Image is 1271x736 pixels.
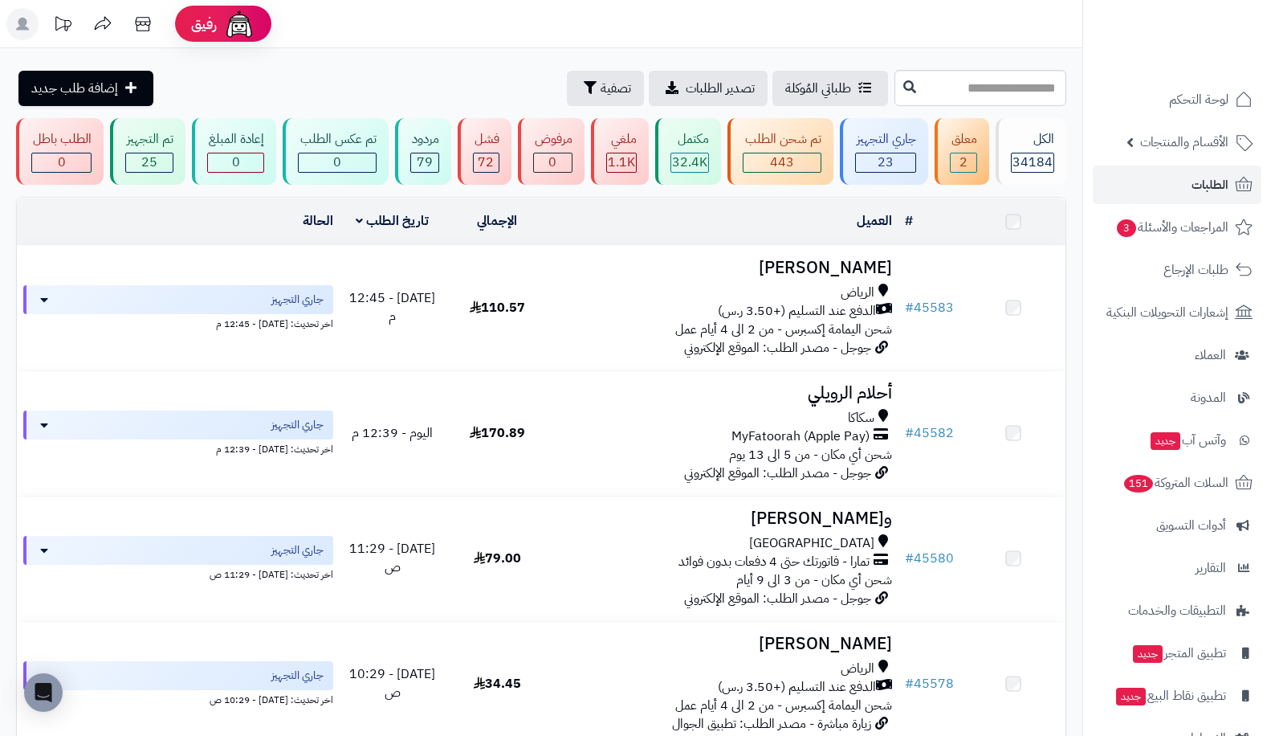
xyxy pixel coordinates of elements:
span: جديد [1116,688,1146,705]
a: تصدير الطلبات [649,71,768,106]
a: أدوات التسويق [1093,506,1261,545]
a: إعادة المبلغ 0 [189,118,279,185]
span: جاري التجهيز [271,542,324,558]
div: تم التجهيز [125,130,173,149]
a: مرفوض 0 [515,118,588,185]
span: 151 [1124,475,1153,493]
span: الدفع عند التسليم (+3.50 ر.س) [718,302,876,321]
span: [DATE] - 12:45 م [349,288,435,326]
span: المراجعات والأسئلة [1115,216,1228,239]
a: تطبيق المتجرجديد [1093,634,1261,673]
span: لوحة التحكم [1169,88,1228,111]
a: فشل 72 [454,118,515,185]
span: MyFatoorah (Apple Pay) [731,427,870,446]
span: الطلبات [1192,174,1228,196]
a: جاري التجهيز 23 [837,118,931,185]
a: مردود 79 [392,118,454,185]
span: شحن اليمامة إكسبرس - من 2 الى 4 أيام عمل [675,320,892,339]
div: ملغي [606,130,637,149]
div: تم شحن الطلب [743,130,821,149]
a: السلات المتروكة151 [1093,464,1261,502]
span: 79 [417,153,433,172]
div: 2 [951,153,976,172]
a: المدونة [1093,378,1261,417]
div: 1123 [607,153,636,172]
div: 0 [299,153,375,172]
a: الطلبات [1093,166,1261,204]
div: فشل [473,130,499,149]
span: شحن اليمامة إكسبرس - من 2 الى 4 أيام عمل [675,696,892,715]
a: العميل [857,211,892,231]
h3: و[PERSON_NAME] [556,509,893,528]
div: 443 [743,153,820,172]
a: الطلب باطل 0 [13,118,107,185]
span: [DATE] - 11:29 ص [349,539,435,577]
img: ai-face.png [223,8,255,40]
div: معلق [950,130,977,149]
div: 0 [32,153,91,172]
span: طلبات الإرجاع [1163,259,1228,281]
a: التقارير [1093,549,1261,587]
a: الكل34184 [992,118,1069,185]
a: مكتمل 32.4K [652,118,724,185]
div: 23 [856,153,915,172]
div: 79 [411,153,438,172]
img: logo-2.png [1162,45,1256,79]
a: إضافة طلب جديد [18,71,153,106]
div: اخر تحديث: [DATE] - 12:45 م [23,314,333,331]
span: الرياض [841,660,874,678]
span: # [905,549,914,568]
a: #45583 [905,298,954,317]
a: تطبيق نقاط البيعجديد [1093,677,1261,715]
a: # [905,211,913,231]
div: مكتمل [670,130,709,149]
span: [DATE] - 10:29 ص [349,664,435,702]
span: 170.89 [470,423,525,443]
h3: [PERSON_NAME] [556,635,893,653]
span: 110.57 [470,298,525,317]
a: التطبيقات والخدمات [1093,591,1261,630]
div: مردود [410,130,439,149]
span: السلات المتروكة [1122,472,1228,494]
span: جوجل - مصدر الطلب: الموقع الإلكتروني [684,589,871,608]
span: تصفية [601,79,631,98]
a: #45582 [905,423,954,443]
div: 25 [126,153,173,172]
div: Open Intercom Messenger [24,673,63,712]
span: الرياض [841,284,874,302]
span: تصدير الطلبات [686,79,755,98]
div: اخر تحديث: [DATE] - 10:29 ص [23,690,333,707]
span: تمارا - فاتورتك حتى 4 دفعات بدون فوائد [678,553,870,571]
div: 72 [474,153,499,172]
span: طلباتي المُوكلة [785,79,851,98]
span: 0 [548,153,556,172]
span: 34184 [1012,153,1053,172]
span: 3 [1117,219,1136,237]
h3: أحلام الرويلي [556,384,893,403]
a: تم عكس الطلب 0 [279,118,391,185]
a: الإجمالي [477,211,517,231]
a: تحديثات المنصة [43,8,83,44]
div: الكل [1011,130,1054,149]
span: زيارة مباشرة - مصدر الطلب: تطبيق الجوال [672,714,871,734]
span: جوجل - مصدر الطلب: الموقع الإلكتروني [684,464,871,483]
span: جاري التجهيز [271,417,324,433]
span: [GEOGRAPHIC_DATA] [749,534,874,553]
a: #45580 [905,549,954,568]
div: اخر تحديث: [DATE] - 11:29 ص [23,565,333,582]
span: 72 [478,153,494,172]
a: المراجعات والأسئلة3 [1093,208,1261,247]
span: تطبيق المتجر [1131,642,1226,664]
a: تم شحن الطلب 443 [724,118,836,185]
span: 25 [141,153,157,172]
span: # [905,674,914,693]
span: 443 [770,153,794,172]
a: معلق 2 [931,118,992,185]
span: جديد [1133,645,1163,663]
span: اليوم - 12:39 م [352,423,433,443]
span: أدوات التسويق [1156,514,1226,537]
span: 1.1K [608,153,635,172]
span: 34.45 [474,674,521,693]
span: 23 [878,153,894,172]
span: 2 [959,153,968,172]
